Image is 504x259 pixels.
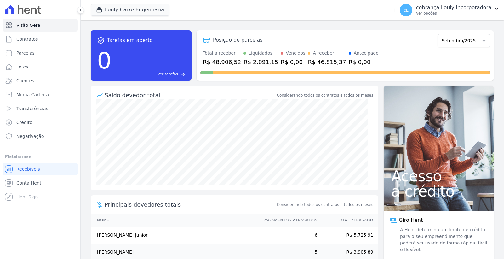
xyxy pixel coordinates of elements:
[16,180,41,186] span: Conta Hent
[180,72,185,77] span: east
[318,227,378,244] td: R$ 5.725,91
[105,91,276,99] div: Saldo devedor total
[399,216,423,224] span: Giro Hent
[16,78,34,84] span: Clientes
[16,166,40,172] span: Recebíveis
[16,22,42,28] span: Visão Geral
[16,91,49,98] span: Minha Carteira
[16,105,48,112] span: Transferências
[203,50,241,56] div: Total a receber
[3,19,78,32] a: Visão Geral
[3,177,78,189] a: Conta Hent
[3,47,78,59] a: Parcelas
[3,74,78,87] a: Clientes
[91,4,169,16] button: Louly Caixe Engenharia
[16,119,32,126] span: Crédito
[354,50,379,56] div: Antecipado
[281,58,305,66] div: R$ 0,00
[349,58,379,66] div: R$ 0,00
[3,102,78,115] a: Transferências
[114,71,185,77] a: Ver tarefas east
[107,37,153,44] span: Tarefas em aberto
[3,163,78,175] a: Recebíveis
[391,184,486,199] span: a crédito
[91,214,257,227] th: Nome
[249,50,272,56] div: Liquidados
[416,4,491,11] p: cobrança Louly Incorporadora
[157,71,178,77] span: Ver tarefas
[243,58,278,66] div: R$ 2.091,15
[286,50,305,56] div: Vencidos
[3,116,78,129] a: Crédito
[203,58,241,66] div: R$ 48.906,52
[16,50,35,56] span: Parcelas
[3,33,78,45] a: Contratos
[277,202,373,208] span: Considerando todos os contratos e todos os meses
[105,200,276,209] span: Principais devedores totais
[16,36,38,42] span: Contratos
[97,44,112,77] div: 0
[277,92,373,98] div: Considerando todos os contratos e todos os meses
[318,214,378,227] th: Total Atrasado
[16,133,44,139] span: Negativação
[16,64,28,70] span: Lotes
[213,36,263,44] div: Posição de parcelas
[3,130,78,143] a: Negativação
[91,227,257,244] td: [PERSON_NAME] Junior
[416,11,491,16] p: Ver opções
[391,168,486,184] span: Acesso
[257,214,318,227] th: Pagamentos Atrasados
[3,61,78,73] a: Lotes
[3,88,78,101] a: Minha Carteira
[395,1,504,19] button: cL cobrança Louly Incorporadora Ver opções
[404,8,409,12] span: cL
[399,227,488,253] span: A Hent determina um limite de crédito para o seu empreendimento que poderá ser usado de forma ráp...
[97,37,105,44] span: task_alt
[308,58,346,66] div: R$ 46.815,37
[257,227,318,244] td: 6
[313,50,334,56] div: A receber
[5,153,75,160] div: Plataformas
